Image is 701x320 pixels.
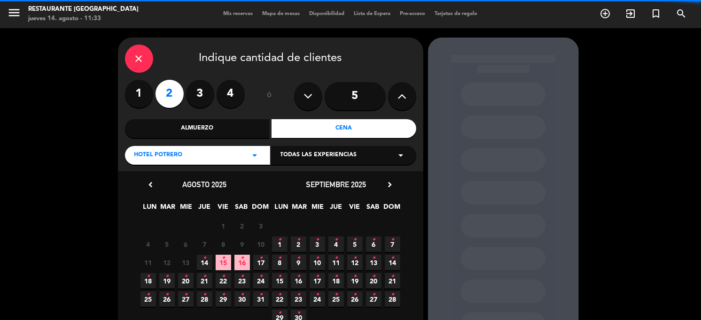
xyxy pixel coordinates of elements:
i: close [133,53,145,64]
span: 27 [366,291,382,307]
span: 13 [366,255,382,270]
span: MAR [292,201,307,217]
span: 5 [159,236,175,252]
div: Indique cantidad de clientes [125,45,416,73]
label: 4 [217,80,245,108]
span: 3 [310,236,325,252]
span: 1 [216,218,231,234]
i: • [335,251,338,266]
span: 28 [197,291,212,307]
span: 2 [234,218,250,234]
span: DOM [252,201,267,217]
i: • [278,251,281,266]
i: • [259,251,263,266]
i: • [353,269,357,284]
span: 29 [216,291,231,307]
label: 1 [125,80,153,108]
span: 18 [328,273,344,289]
span: 11 [140,255,156,270]
span: 19 [347,273,363,289]
span: DOM [383,201,399,217]
span: Todas las experiencias [280,151,357,160]
span: 2 [291,236,306,252]
div: jueves 14. agosto - 11:33 [28,14,139,23]
i: chevron_left [146,180,156,190]
i: • [372,269,375,284]
span: 6 [178,236,194,252]
i: • [241,269,244,284]
i: turned_in_not [650,8,662,19]
span: 20 [178,273,194,289]
i: • [241,251,244,266]
i: • [184,287,187,302]
i: • [391,251,394,266]
span: 14 [197,255,212,270]
i: arrow_drop_down [249,150,261,161]
span: 8 [216,236,231,252]
span: 26 [347,291,363,307]
span: 12 [159,255,175,270]
i: • [391,287,394,302]
i: • [316,269,319,284]
span: Disponibilidad [305,11,350,16]
span: 16 [291,273,306,289]
span: 23 [234,273,250,289]
i: • [391,232,394,247]
span: VIE [347,201,362,217]
span: 13 [178,255,194,270]
i: • [353,287,357,302]
span: 21 [385,273,400,289]
span: 10 [310,255,325,270]
span: 22 [272,291,288,307]
span: 21 [197,273,212,289]
i: • [297,287,300,302]
button: menu [7,6,21,23]
i: • [335,232,338,247]
span: 1 [272,236,288,252]
i: • [297,232,300,247]
span: 24 [253,273,269,289]
i: • [372,251,375,266]
i: • [203,287,206,302]
i: • [316,287,319,302]
span: Lista de Espera [350,11,396,16]
span: 18 [140,273,156,289]
span: 22 [216,273,231,289]
span: agosto 2025 [183,180,227,189]
i: • [278,269,281,284]
span: 15 [216,255,231,270]
span: 8 [272,255,288,270]
i: • [165,269,169,284]
span: 31 [253,291,269,307]
div: Restaurante [GEOGRAPHIC_DATA] [28,5,139,14]
i: • [259,287,263,302]
i: • [278,287,281,302]
i: chevron_right [385,180,395,190]
i: • [335,269,338,284]
i: • [335,287,338,302]
i: arrow_drop_down [396,150,407,161]
span: SAB [365,201,381,217]
i: • [222,287,225,302]
span: 5 [347,236,363,252]
span: 25 [140,291,156,307]
span: 12 [347,255,363,270]
span: MIE [179,201,194,217]
span: 3 [253,218,269,234]
span: 30 [234,291,250,307]
i: • [316,232,319,247]
span: 17 [253,255,269,270]
i: • [241,287,244,302]
i: • [147,287,150,302]
span: 4 [328,236,344,252]
span: 10 [253,236,269,252]
i: • [259,269,263,284]
span: 15 [272,273,288,289]
span: 28 [385,291,400,307]
span: Tarjetas de regalo [430,11,483,16]
div: Almuerzo [125,119,270,138]
span: JUE [197,201,212,217]
i: • [278,232,281,247]
i: • [372,287,375,302]
span: MIE [310,201,326,217]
